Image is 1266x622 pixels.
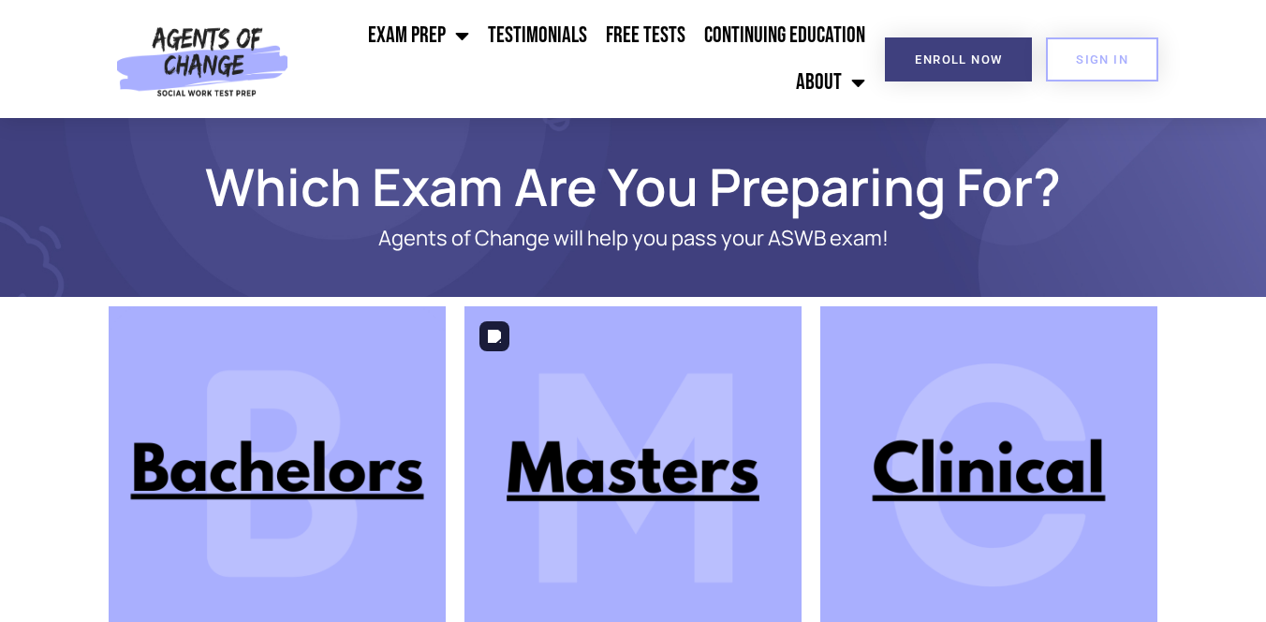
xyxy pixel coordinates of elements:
[359,12,478,59] a: Exam Prep
[174,227,1092,250] p: Agents of Change will help you pass your ASWB exam!
[478,12,596,59] a: Testimonials
[297,12,875,106] nav: Menu
[1046,37,1158,81] a: SIGN IN
[99,165,1167,208] h1: Which Exam Are You Preparing For?
[915,53,1002,66] span: Enroll Now
[787,59,875,106] a: About
[885,37,1032,81] a: Enroll Now
[695,12,875,59] a: Continuing Education
[596,12,695,59] a: Free Tests
[1076,53,1128,66] span: SIGN IN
